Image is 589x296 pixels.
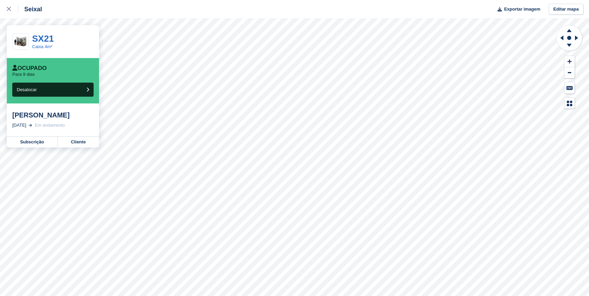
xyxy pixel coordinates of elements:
div: Em andamento [35,122,65,129]
a: Editar mapa [549,4,584,15]
div: [PERSON_NAME] [12,111,94,119]
a: SX21 [32,33,54,44]
button: Zoom Out [564,67,575,79]
img: 40-sqft-unit.jpg [13,36,28,48]
div: Seixal [18,5,42,13]
button: Zoom In [564,56,575,67]
button: Desalocar [12,83,94,97]
button: Map Legend [564,98,575,109]
a: Caixa 4m² [32,44,52,49]
span: Exportar imagem [504,6,540,13]
font: Ocupado [17,65,47,71]
a: Cliente [58,137,99,147]
p: Para 9 dias [12,72,35,77]
button: Keyboard Shortcuts [564,82,575,94]
a: Subscrição [7,137,58,147]
img: arrow-right-light-icn-cde0832a797a2874e46488d9cf13f60e5c3a73dbe684e267c42b8395dfbc2abf.svg [29,124,32,127]
span: Desalocar [17,87,37,92]
div: [DATE] [12,122,26,129]
button: Exportar imagem [493,4,540,15]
